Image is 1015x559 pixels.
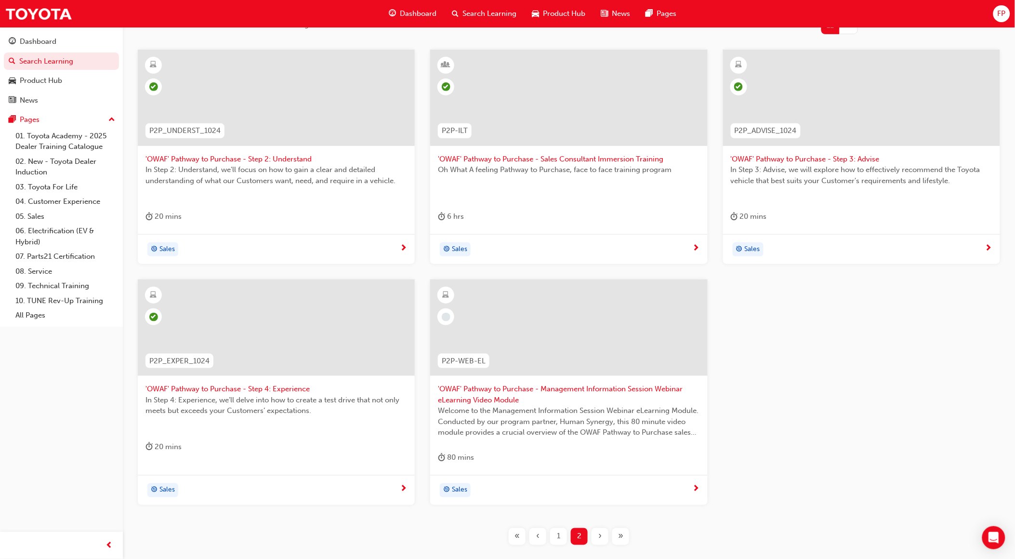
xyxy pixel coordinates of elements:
span: prev-icon [106,540,113,552]
span: duration-icon [145,211,153,223]
a: 10. TUNE Rev-Up Training [12,293,119,308]
a: Product Hub [4,72,119,90]
a: Search Learning [4,53,119,70]
span: target-icon [443,484,450,497]
span: learningRecordVerb_PASS-icon [149,82,158,91]
span: 'OWAF' Pathway to Purchase - Step 3: Advise [731,154,992,165]
a: 06. Electrification (EV & Hybrid) [12,224,119,249]
a: P2P-ILT'OWAF' Pathway to Purchase - Sales Consultant Immersion TrainingOh What A feeling Pathway ... [430,50,707,265]
span: target-icon [151,243,158,256]
button: Next page [590,528,610,545]
span: guage-icon [9,38,16,46]
span: learningResourceType_INSTRUCTOR_LED-icon [443,59,449,71]
a: car-iconProduct Hub [524,4,593,24]
span: news-icon [9,96,16,105]
span: In Step 2: Understand, we'll focus on how to gain a clear and detailed understanding of what our ... [145,164,407,186]
a: pages-iconPages [638,4,684,24]
button: First page [507,528,527,545]
a: P2P_ADVISE_1024'OWAF' Pathway to Purchase - Step 3: AdviseIn Step 3: Advise, we will explore how ... [723,50,1000,265]
span: learningResourceType_ELEARNING-icon [443,289,449,302]
span: pages-icon [9,116,16,124]
a: Dashboard [4,33,119,51]
button: Pages [4,111,119,129]
span: target-icon [151,484,158,497]
div: 20 mins [145,441,182,453]
div: 80 mins [438,452,474,464]
span: car-icon [9,77,16,85]
span: P2P-ILT [442,125,468,136]
a: 07. Parts21 Certification [12,249,119,264]
div: Open Intercom Messenger [982,526,1005,549]
button: DashboardSearch LearningProduct HubNews [4,31,119,111]
span: Welcome to the Management Information Session Webinar eLearning Module. Conducted by our program ... [438,405,699,438]
span: 'OWAF' Pathway to Purchase - Sales Consultant Immersion Training [438,154,699,165]
span: search-icon [452,8,459,20]
a: 02. New - Toyota Dealer Induction [12,154,119,180]
span: learningResourceType_ELEARNING-icon [150,289,157,302]
a: 05. Sales [12,209,119,224]
span: P2P_UNDERST_1024 [149,125,221,136]
span: next-icon [693,485,700,494]
span: 'OWAF' Pathway to Purchase - Management Information Session Webinar eLearning Video Module [438,384,699,405]
span: › [598,531,602,542]
a: 08. Service [12,264,119,279]
a: Trak [5,3,72,25]
span: next-icon [400,244,407,253]
span: pages-icon [646,8,653,20]
button: Previous page [527,528,548,545]
div: 20 mins [731,211,767,223]
span: « [514,531,520,542]
button: Last page [610,528,631,545]
span: Search Learning [462,8,516,19]
a: 01. Toyota Academy - 2025 Dealer Training Catalogue [12,129,119,154]
span: Dashboard [400,8,436,19]
span: P2P_EXPER_1024 [149,356,210,367]
a: News [4,92,119,109]
a: 09. Technical Training [12,279,119,293]
span: target-icon [736,243,743,256]
span: next-icon [400,485,407,494]
span: Sales [452,244,467,255]
span: target-icon [443,243,450,256]
span: duration-icon [145,441,153,453]
a: P2P-WEB-EL'OWAF' Pathway to Purchase - Management Information Session Webinar eLearning Video Mod... [430,279,707,505]
span: duration-icon [438,211,445,223]
a: guage-iconDashboard [381,4,444,24]
span: car-icon [532,8,539,20]
a: All Pages [12,308,119,323]
button: FP [993,5,1010,22]
span: learningRecordVerb_ATTEND-icon [442,82,450,91]
span: Sales [745,244,760,255]
span: 'OWAF' Pathway to Purchase - Step 4: Experience [145,384,407,395]
span: learningResourceType_ELEARNING-icon [150,59,157,71]
span: learningRecordVerb_NONE-icon [442,313,450,321]
button: Page 1 [548,528,569,545]
span: next-icon [693,244,700,253]
span: learningRecordVerb_PASS-icon [734,82,743,91]
span: In Step 4: Experience, we’ll delve into how to create a test drive that not only meets but exceed... [145,395,407,416]
span: Product Hub [543,8,585,19]
div: Product Hub [20,75,62,86]
a: 04. Customer Experience [12,194,119,209]
span: news-icon [601,8,608,20]
span: Sales [159,244,175,255]
div: Dashboard [20,36,56,47]
span: up-icon [108,114,115,126]
span: Pages [657,8,676,19]
span: 'OWAF' Pathway to Purchase - Step 2: Understand [145,154,407,165]
span: P2P_ADVISE_1024 [735,125,797,136]
span: guage-icon [389,8,396,20]
div: News [20,95,38,106]
a: news-iconNews [593,4,638,24]
span: learningRecordVerb_PASS-icon [149,313,158,321]
span: ‹ [536,531,540,542]
div: Pages [20,114,40,125]
a: search-iconSearch Learning [444,4,524,24]
span: learningResourceType_ELEARNING-icon [735,59,742,71]
span: P2P-WEB-EL [442,356,486,367]
span: 1 [557,531,560,542]
span: duration-icon [438,452,445,464]
span: Oh What A feeling Pathway to Purchase, face to face training program [438,164,699,175]
span: Sales [452,485,467,496]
